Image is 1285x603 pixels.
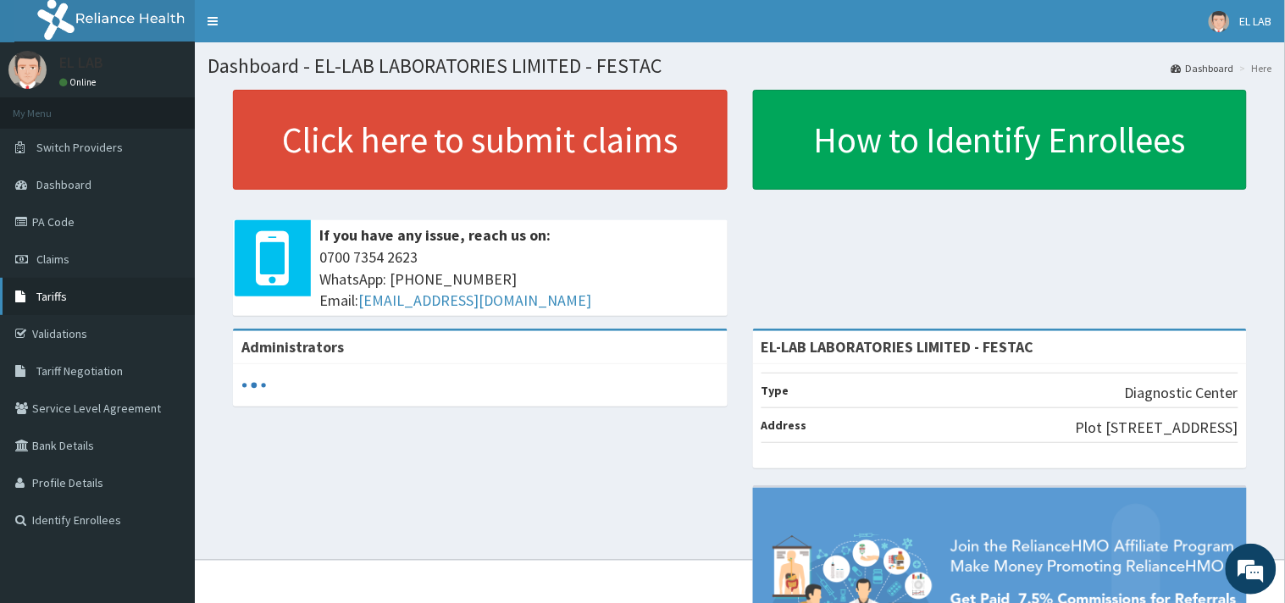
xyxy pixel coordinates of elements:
[36,140,123,155] span: Switch Providers
[319,225,551,245] b: If you have any issue, reach us on:
[319,246,719,312] span: 0700 7354 2623 WhatsApp: [PHONE_NUMBER] Email:
[59,76,100,88] a: Online
[1209,11,1230,32] img: User Image
[358,290,591,310] a: [EMAIL_ADDRESS][DOMAIN_NAME]
[59,55,103,70] p: EL LAB
[36,363,123,379] span: Tariff Negotiation
[762,383,789,398] b: Type
[762,337,1034,357] strong: EL-LAB LABORATORIES LIMITED - FESTAC
[208,55,1272,77] h1: Dashboard - EL-LAB LABORATORIES LIMITED - FESTAC
[1171,61,1234,75] a: Dashboard
[36,252,69,267] span: Claims
[36,289,67,304] span: Tariffs
[753,90,1248,190] a: How to Identify Enrollees
[1076,417,1238,439] p: Plot [STREET_ADDRESS]
[36,177,91,192] span: Dashboard
[762,418,807,433] b: Address
[1125,382,1238,404] p: Diagnostic Center
[233,90,728,190] a: Click here to submit claims
[241,337,344,357] b: Administrators
[8,51,47,89] img: User Image
[1240,14,1272,29] span: EL LAB
[1236,61,1272,75] li: Here
[241,373,267,398] svg: audio-loading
